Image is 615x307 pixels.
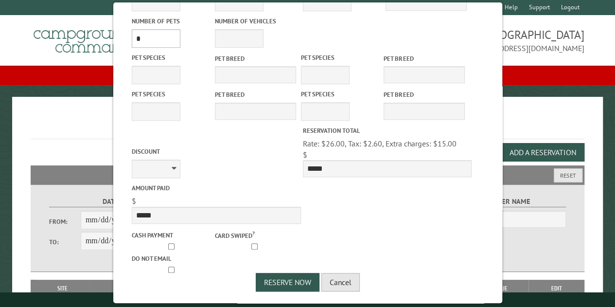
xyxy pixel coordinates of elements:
label: Do not email [131,254,212,263]
label: Pet species [300,53,382,62]
th: Dates [89,280,160,297]
th: Edit [528,280,584,297]
label: Pet breed [384,54,465,63]
th: Site [35,280,89,297]
label: Pet breed [214,54,296,63]
a: ? [252,230,254,236]
label: Pet breed [214,90,296,99]
label: Pet breed [384,90,465,99]
button: Add a Reservation [501,143,584,162]
label: Dates [49,196,176,207]
label: Amount paid [131,183,300,193]
h1: Reservations [31,112,584,139]
span: $ [302,150,307,160]
label: Customer Name [439,196,566,207]
label: Number of Vehicles [214,17,296,26]
label: Discount [131,147,300,156]
label: To: [49,237,81,247]
label: Pet species [131,53,212,62]
label: Number of Pets [131,17,212,26]
span: $ [131,196,136,206]
button: Reserve Now [256,273,319,291]
label: Pet species [300,90,382,99]
h2: Filters [31,165,584,184]
label: From: [49,217,81,226]
label: Reservation Total [302,126,472,135]
span: , Extra charges: $15.00 [382,139,456,148]
img: Campground Commander [31,19,152,57]
span: Rate: $26.00, Tax: $2.60 [302,139,456,148]
button: Reset [554,168,582,182]
label: Card swiped [214,229,296,240]
label: Pet species [131,90,212,99]
label: Cash payment [131,231,212,240]
button: Cancel [321,273,360,291]
th: Due [477,280,529,297]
